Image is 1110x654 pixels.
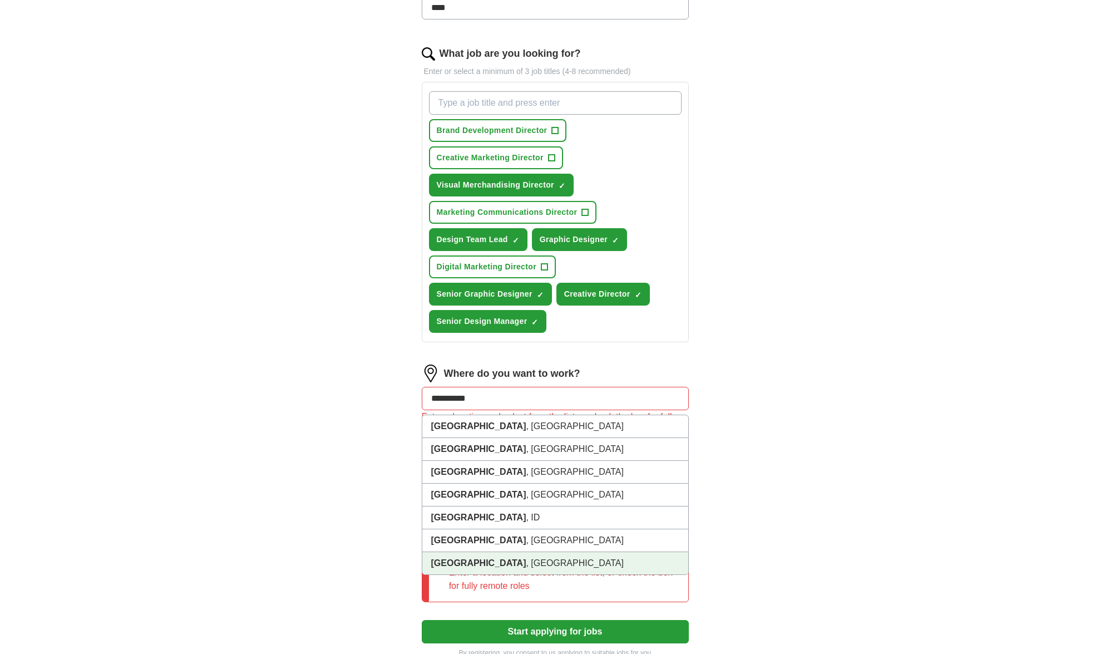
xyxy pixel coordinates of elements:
span: Marketing Communications Director [437,206,578,218]
li: , [GEOGRAPHIC_DATA] [422,415,688,438]
span: ✓ [635,291,642,299]
strong: [GEOGRAPHIC_DATA] [431,467,526,476]
button: Visual Merchandising Director✓ [429,174,574,196]
span: Visual Merchandising Director [437,179,554,191]
span: ✓ [612,236,619,245]
strong: [GEOGRAPHIC_DATA] [431,444,526,454]
label: What job are you looking for? [440,46,581,61]
button: Senior Graphic Designer✓ [429,283,552,306]
button: Digital Marketing Director [429,255,556,278]
span: Creative Marketing Director [437,152,544,164]
span: Graphic Designer [540,234,608,245]
span: ✓ [512,236,519,245]
li: , [GEOGRAPHIC_DATA] [422,438,688,461]
li: Enter a location and select from the list, or check the box for fully remote roles [449,566,679,593]
strong: [GEOGRAPHIC_DATA] [431,513,526,522]
li: , [GEOGRAPHIC_DATA] [422,484,688,507]
button: Brand Development Director [429,119,567,142]
span: ✓ [537,291,544,299]
input: Type a job title and press enter [429,91,682,115]
li: , [GEOGRAPHIC_DATA] [422,529,688,552]
button: Senior Design Manager✓ [429,310,547,333]
button: Design Team Lead✓ [429,228,527,251]
div: Enter a location and select from the list, or check the box for fully remote roles [422,410,689,437]
span: Digital Marketing Director [437,261,536,273]
span: Design Team Lead [437,234,508,245]
img: search.png [422,47,435,61]
strong: [GEOGRAPHIC_DATA] [431,535,526,545]
strong: [GEOGRAPHIC_DATA] [431,421,526,431]
p: Enter or select a minimum of 3 job titles (4-8 recommended) [422,66,689,77]
label: Where do you want to work? [444,366,580,381]
button: Creative Director✓ [556,283,650,306]
span: Creative Director [564,288,630,300]
li: , [GEOGRAPHIC_DATA] [422,552,688,574]
button: Graphic Designer✓ [532,228,627,251]
span: ✓ [531,318,538,327]
span: Senior Design Manager [437,316,527,327]
span: Senior Graphic Designer [437,288,532,300]
strong: [GEOGRAPHIC_DATA] [431,490,526,499]
span: ✓ [559,181,565,190]
li: , [GEOGRAPHIC_DATA] [422,461,688,484]
li: , ID [422,507,688,529]
img: location.png [422,365,440,382]
button: Creative Marketing Director [429,146,563,169]
button: Marketing Communications Director [429,201,597,224]
span: Brand Development Director [437,125,547,136]
strong: [GEOGRAPHIC_DATA] [431,558,526,568]
button: Start applying for jobs [422,620,689,643]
